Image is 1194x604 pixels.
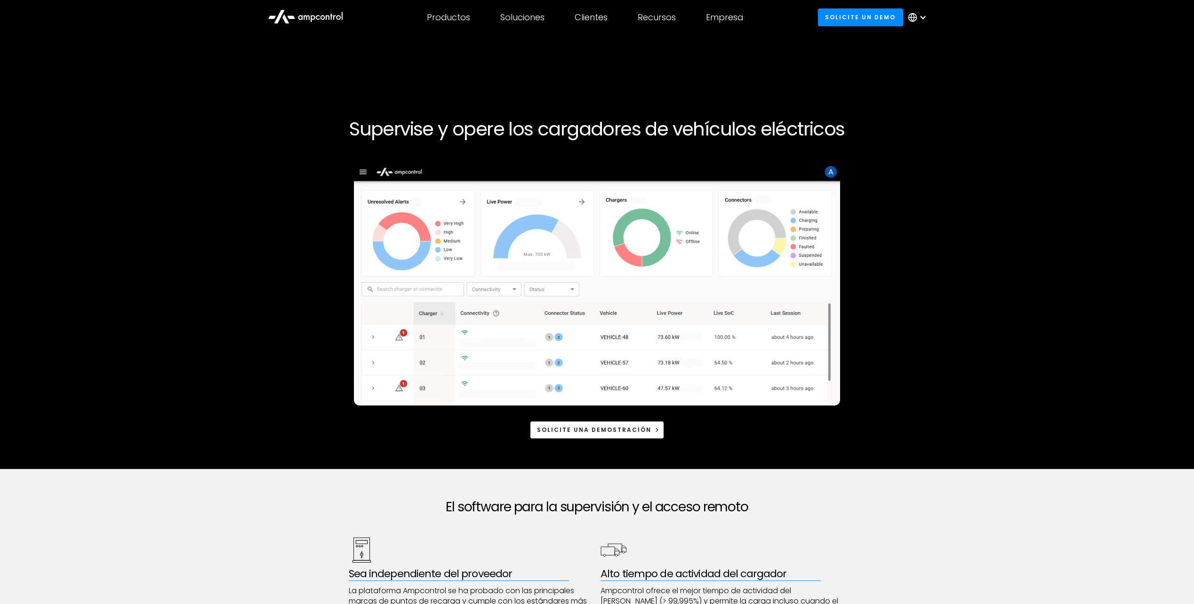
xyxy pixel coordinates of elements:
div: Clientes [575,12,608,23]
div: Soluciones [500,12,545,23]
a: Solicite una demostración [530,421,665,438]
div: Empresa [706,12,743,23]
h3: Alto tiempo de actividad del cargador [601,568,846,580]
h3: Sea independiente del proveedor [349,568,594,580]
div: Productos [427,12,470,23]
div: Recursos [638,12,676,23]
div: Solicite una demostración [537,426,651,434]
a: Solicite un demo [818,8,903,26]
img: Ampcontrol Open Charge Point Protocol OCPP Server for EV Fleet Charging [354,163,841,405]
h2: El software para la supervisión y el acceso remoto [349,499,846,515]
h1: Supervise y opere los cargadores de vehículos eléctricos [311,118,883,140]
